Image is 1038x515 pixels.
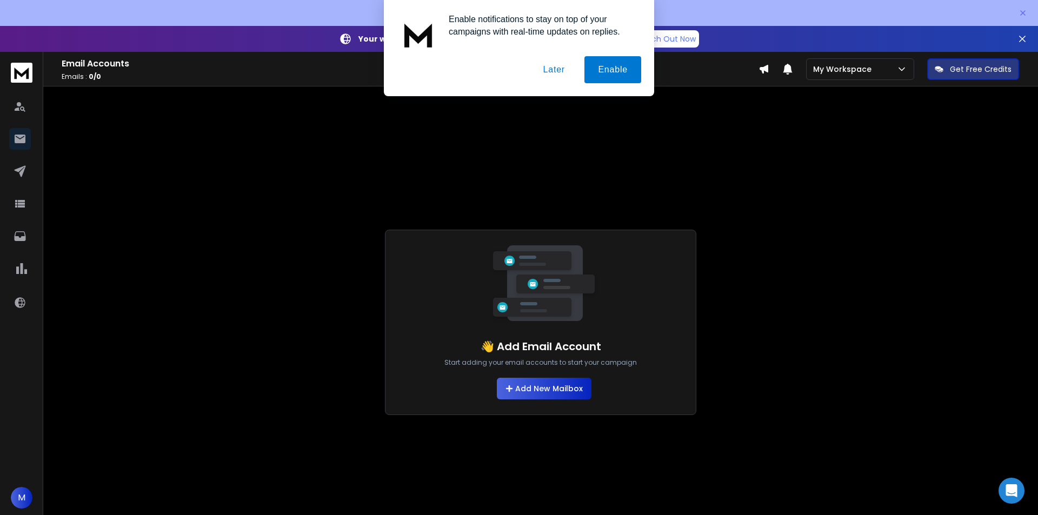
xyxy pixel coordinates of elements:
img: notification icon [397,13,440,56]
button: Add New Mailbox [497,378,591,399]
button: M [11,487,32,509]
div: Open Intercom Messenger [999,478,1024,504]
button: Enable [584,56,641,83]
div: Enable notifications to stay on top of your campaigns with real-time updates on replies. [440,13,641,38]
p: Start adding your email accounts to start your campaign [444,358,637,367]
button: Later [529,56,578,83]
h1: 👋 Add Email Account [481,339,601,354]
